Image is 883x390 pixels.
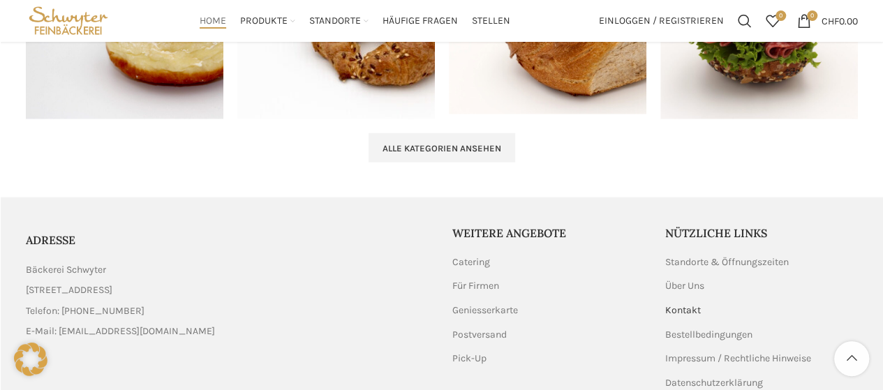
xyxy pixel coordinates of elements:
[790,7,865,35] a: 0 CHF0.00
[383,15,458,28] span: Häufige Fragen
[665,376,764,390] a: Datenschutzerklärung
[26,14,112,26] a: Site logo
[452,255,491,269] a: Catering
[118,7,591,35] div: Main navigation
[472,15,510,28] span: Stellen
[26,233,75,247] span: ADRESSE
[240,7,295,35] a: Produkte
[822,15,839,27] span: CHF
[240,15,288,28] span: Produkte
[309,7,369,35] a: Standorte
[822,15,858,27] bdi: 0.00
[26,324,215,339] span: E-Mail: [EMAIL_ADDRESS][DOMAIN_NAME]
[383,7,458,35] a: Häufige Fragen
[452,279,500,293] a: Für Firmen
[731,7,759,35] a: Suchen
[665,328,754,342] a: Bestellbedingungen
[26,262,106,278] span: Bäckerei Schwyter
[472,7,510,35] a: Stellen
[26,283,112,298] span: [STREET_ADDRESS]
[383,143,501,154] span: Alle Kategorien ansehen
[665,225,858,241] h5: Nützliche Links
[309,15,361,28] span: Standorte
[452,225,645,241] h5: Weitere Angebote
[599,16,724,26] span: Einloggen / Registrieren
[452,303,519,317] a: Geniesserkarte
[834,341,869,376] a: Scroll to top button
[759,7,787,35] a: 0
[665,279,706,293] a: Über Uns
[807,10,817,21] span: 0
[665,303,702,317] a: Kontakt
[200,15,226,28] span: Home
[452,328,508,342] a: Postversand
[776,10,786,21] span: 0
[369,133,515,163] a: Alle Kategorien ansehen
[759,7,787,35] div: Meine Wunschliste
[452,352,488,366] a: Pick-Up
[665,255,790,269] a: Standorte & Öffnungszeiten
[592,7,731,35] a: Einloggen / Registrieren
[665,352,812,366] a: Impressum / Rechtliche Hinweise
[200,7,226,35] a: Home
[26,303,431,319] a: List item link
